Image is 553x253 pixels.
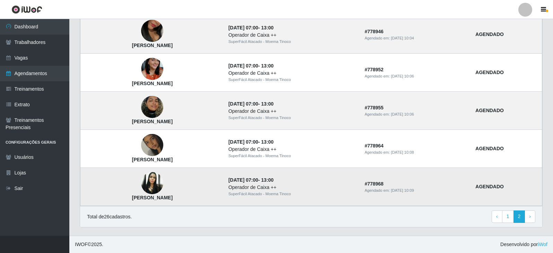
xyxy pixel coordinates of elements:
strong: [PERSON_NAME] [132,81,173,86]
div: Operador de Caixa ++ [228,108,356,115]
time: 13:00 [261,101,274,107]
nav: pagination [492,210,535,223]
time: [DATE] 07:00 [228,139,258,145]
img: Nívia Rodrigues de Souza [141,172,163,194]
strong: - [228,177,274,183]
img: Leticia Hellen dos Santos Azevedo [141,49,163,89]
div: Agendado em: [365,188,467,193]
time: 13:00 [261,139,274,145]
strong: - [228,139,274,145]
strong: AGENDADO [475,31,504,37]
a: 1 [502,210,514,223]
a: iWof [538,242,547,247]
time: 13:00 [261,177,274,183]
strong: # 778952 [365,67,384,72]
img: Renata Barbosa dos Santos [141,11,163,51]
a: Next [525,210,535,223]
div: SuperFácil Atacado - Moema Tinoco [228,191,356,197]
strong: AGENDADO [475,184,504,189]
div: Agendado em: [365,73,467,79]
div: Operador de Caixa ++ [228,184,356,191]
span: © 2025 . [75,241,103,248]
time: [DATE] 10:08 [391,150,414,154]
strong: AGENDADO [475,70,504,75]
p: Total de 26 cadastros. [87,213,132,220]
img: Ana clara Paulino da Silva [141,88,163,127]
div: SuperFácil Atacado - Moema Tinoco [228,39,356,45]
time: [DATE] 10:09 [391,188,414,192]
time: 13:00 [261,63,274,69]
time: [DATE] 10:04 [391,36,414,40]
time: 13:00 [261,25,274,30]
strong: AGENDADO [475,146,504,151]
time: [DATE] 10:06 [391,74,414,78]
strong: [PERSON_NAME] [132,157,173,162]
time: [DATE] 10:06 [391,112,414,116]
div: Agendado em: [365,35,467,41]
span: ‹ [496,214,498,219]
div: Operador de Caixa ++ [228,31,356,39]
span: Desenvolvido por [500,241,547,248]
span: › [529,214,531,219]
strong: # 778968 [365,181,384,187]
strong: - [228,101,274,107]
strong: # 778955 [365,105,384,110]
strong: # 778964 [365,143,384,148]
img: Rocheli Silva Nascimento [141,126,163,165]
time: [DATE] 07:00 [228,101,258,107]
strong: - [228,25,274,30]
strong: AGENDADO [475,108,504,113]
strong: [PERSON_NAME] [132,119,173,124]
time: [DATE] 07:00 [228,177,258,183]
strong: [PERSON_NAME] [132,195,173,200]
div: Agendado em: [365,111,467,117]
div: Operador de Caixa ++ [228,70,356,77]
a: 2 [513,210,525,223]
span: IWOF [75,242,88,247]
img: CoreUI Logo [11,5,42,14]
a: Previous [492,210,502,223]
time: [DATE] 07:00 [228,25,258,30]
strong: # 778946 [365,29,384,34]
div: Operador de Caixa ++ [228,146,356,153]
strong: [PERSON_NAME] [132,43,173,48]
strong: - [228,63,274,69]
div: Agendado em: [365,150,467,155]
div: SuperFácil Atacado - Moema Tinoco [228,77,356,83]
div: SuperFácil Atacado - Moema Tinoco [228,115,356,121]
time: [DATE] 07:00 [228,63,258,69]
div: SuperFácil Atacado - Moema Tinoco [228,153,356,159]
